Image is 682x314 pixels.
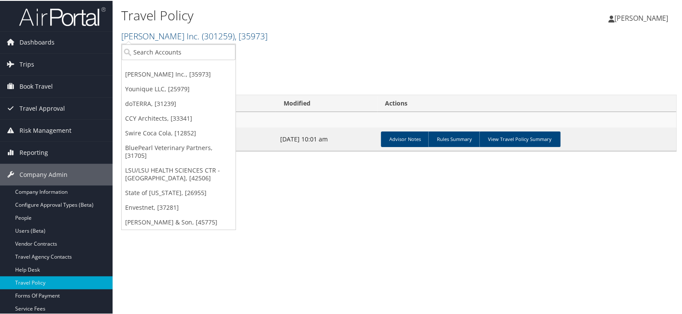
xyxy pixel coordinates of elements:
[378,94,676,111] th: Actions
[122,199,236,214] a: Envestnet, [37281]
[276,127,378,150] td: [DATE] 10:01 am
[122,81,236,96] a: Younique LLC, [25979]
[479,131,561,146] a: View Travel Policy Summary
[19,119,71,141] span: Risk Management
[122,140,236,162] a: BluePearl Veterinary Partners, [31705]
[122,66,236,81] a: [PERSON_NAME] Inc., [35973]
[122,110,236,125] a: CCY Architects, [33341]
[19,97,65,119] span: Travel Approval
[121,6,491,24] h1: Travel Policy
[122,125,236,140] a: Swire Coca Cola, [12852]
[19,53,34,74] span: Trips
[122,111,676,127] td: [PERSON_NAME] Inc.
[122,185,236,199] a: State of [US_STATE], [26955]
[19,6,106,26] img: airportal-logo.png
[428,131,481,146] a: Rules Summary
[122,96,236,110] a: doTERRA, [31239]
[122,43,236,59] input: Search Accounts
[19,163,68,185] span: Company Admin
[235,29,268,41] span: , [ 35973 ]
[121,29,268,41] a: [PERSON_NAME] Inc.
[276,94,378,111] th: Modified: activate to sort column ascending
[19,141,48,163] span: Reporting
[19,31,55,52] span: Dashboards
[122,162,236,185] a: LSU/LSU HEALTH SCIENCES CTR - [GEOGRAPHIC_DATA], [42506]
[19,75,53,96] span: Book Travel
[122,214,236,229] a: [PERSON_NAME] & Son, [45775]
[202,29,235,41] span: ( 301259 )
[614,13,668,22] span: [PERSON_NAME]
[381,131,430,146] a: Advisor Notes
[608,4,677,30] a: [PERSON_NAME]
